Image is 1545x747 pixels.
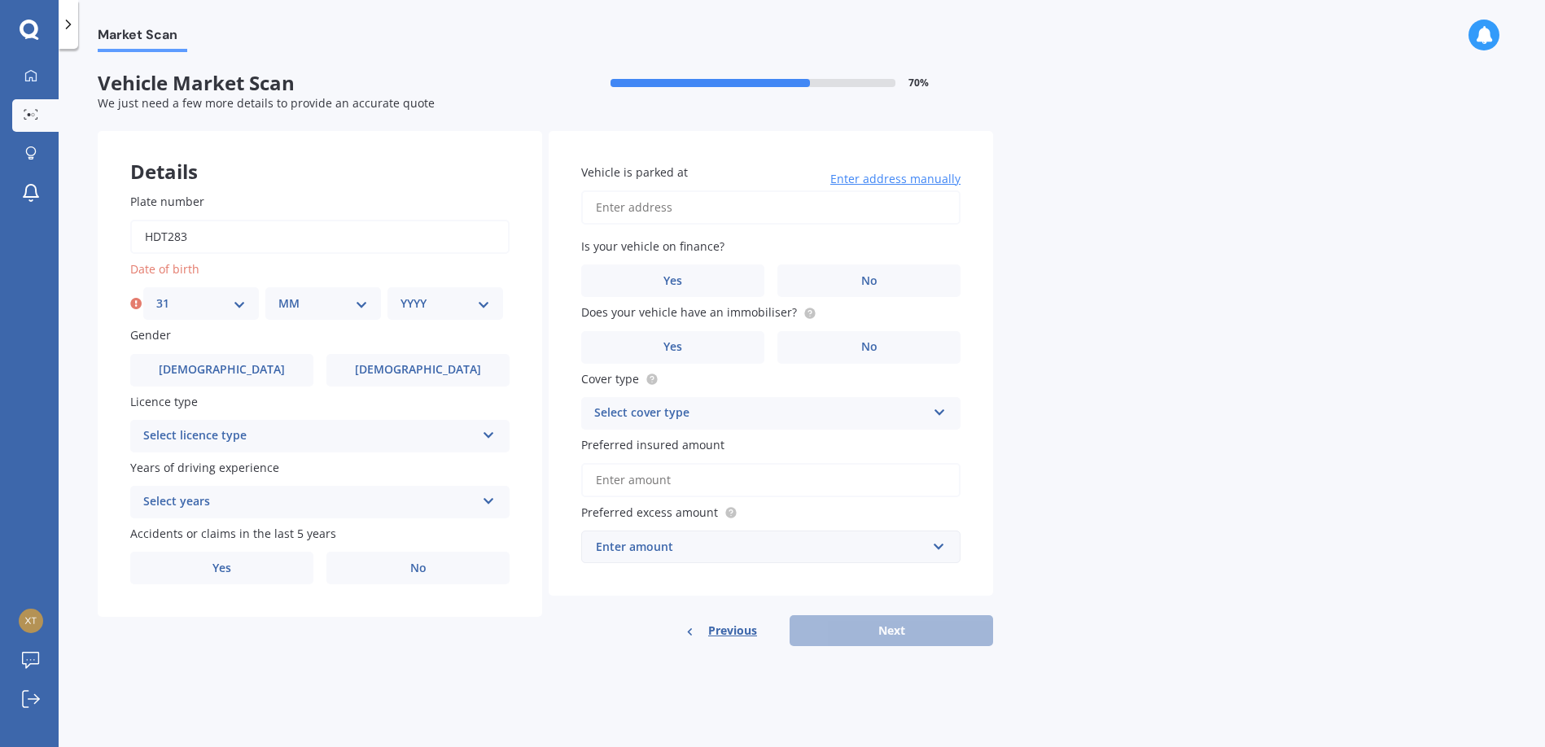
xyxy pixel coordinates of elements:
input: Enter address [581,190,961,225]
span: Yes [663,274,682,288]
div: Select licence type [143,426,475,446]
span: Preferred insured amount [581,437,724,452]
span: Cover type [581,371,639,387]
div: Select years [143,492,475,512]
span: Yes [212,561,231,575]
span: Does your vehicle have an immobiliser? [581,305,797,321]
span: Date of birth [130,261,199,277]
span: Plate number [130,194,204,209]
span: No [861,274,878,288]
span: Yes [663,340,682,354]
div: Select cover type [594,404,926,423]
span: [DEMOGRAPHIC_DATA] [159,363,285,377]
span: Market Scan [98,27,187,49]
span: Years of driving experience [130,460,279,475]
span: Vehicle Market Scan [98,72,545,95]
span: 70 % [908,77,929,89]
span: No [410,561,427,575]
input: Enter plate number [130,220,510,254]
span: Enter address manually [830,171,961,187]
span: We just need a few more details to provide an accurate quote [98,95,435,111]
span: Accidents or claims in the last 5 years [130,526,336,541]
span: Preferred excess amount [581,505,718,520]
span: [DEMOGRAPHIC_DATA] [355,363,481,377]
div: Details [98,131,542,180]
img: 3a8642b0a793bf8c2df8175af91df0dc [19,609,43,633]
span: Previous [708,618,757,643]
span: Vehicle is parked at [581,164,688,180]
span: No [861,340,878,354]
span: Licence type [130,394,198,409]
input: Enter amount [581,463,961,497]
div: Enter amount [596,538,926,556]
span: Gender [130,328,171,343]
span: Is your vehicle on finance? [581,238,724,254]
